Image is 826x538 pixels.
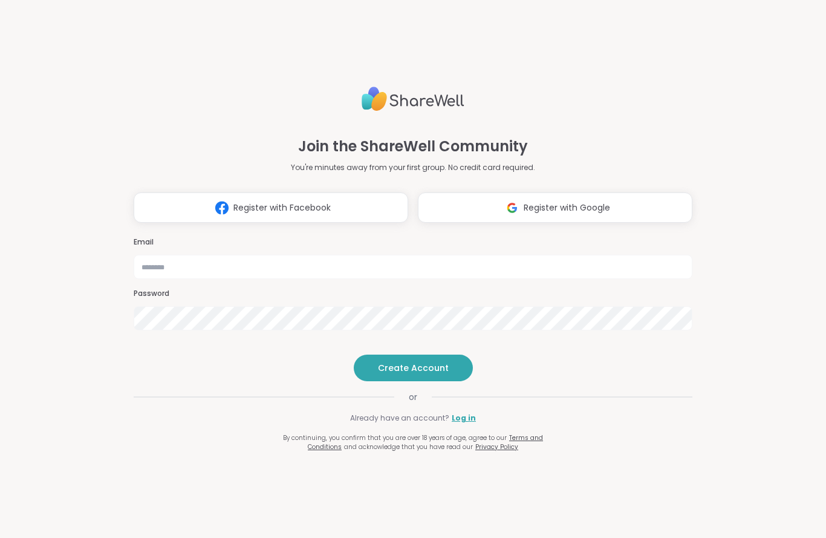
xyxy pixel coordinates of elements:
[134,289,692,299] h3: Password
[452,413,476,424] a: Log in
[350,413,449,424] span: Already have an account?
[210,197,233,219] img: ShareWell Logomark
[344,442,473,451] span: and acknowledge that you have read our
[354,355,473,381] button: Create Account
[308,433,543,451] a: Terms and Conditions
[291,162,535,173] p: You're minutes away from your first group. No credit card required.
[524,202,610,214] span: Register with Google
[475,442,518,451] a: Privacy Policy
[501,197,524,219] img: ShareWell Logomark
[134,192,408,223] button: Register with Facebook
[394,391,432,403] span: or
[362,82,464,116] img: ShareWell Logo
[134,237,692,248] h3: Email
[418,192,692,223] button: Register with Google
[378,362,449,374] span: Create Account
[298,136,528,157] h1: Join the ShareWell Community
[233,202,331,214] span: Register with Facebook
[283,433,507,442] span: By continuing, you confirm that you are over 18 years of age, agree to our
